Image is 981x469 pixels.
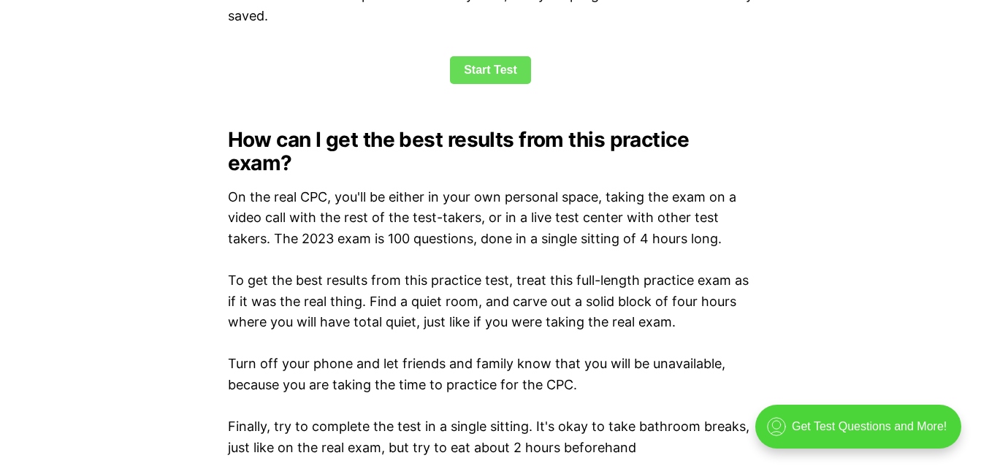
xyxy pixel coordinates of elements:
[228,187,754,250] p: On the real CPC, you'll be either in your own personal space, taking the exam on a video call wit...
[228,416,754,459] p: Finally, try to complete the test in a single sitting. It's okay to take bathroom breaks, just li...
[450,56,531,84] a: Start Test
[228,354,754,396] p: Turn off your phone and let friends and family know that you will be unavailable, because you are...
[228,270,754,333] p: To get the best results from this practice test, treat this full-length practice exam as if it wa...
[743,397,981,469] iframe: portal-trigger
[228,128,754,175] h2: How can I get the best results from this practice exam?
